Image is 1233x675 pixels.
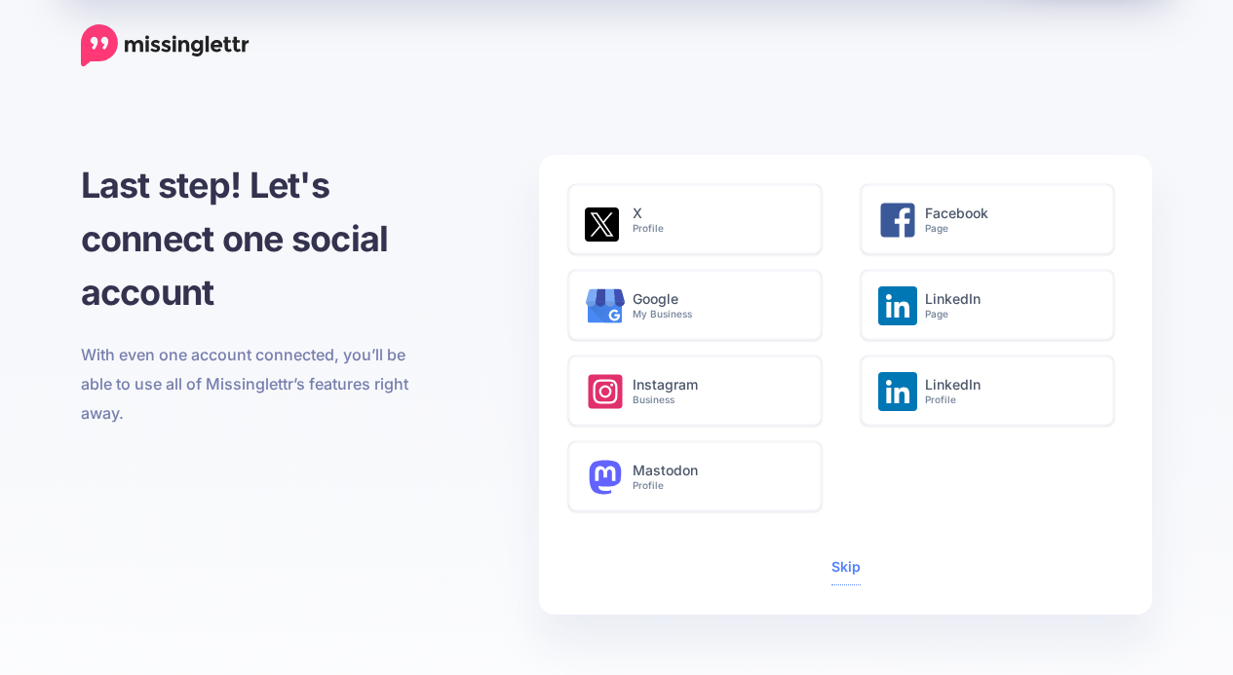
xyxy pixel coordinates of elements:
[568,184,831,254] a: XProfile
[633,377,800,406] h6: Instagram
[861,184,1124,254] a: FacebookPage
[633,479,800,492] small: Profile
[81,24,250,67] a: Home
[568,270,831,340] a: GoogleMy Business
[586,286,625,325] img: google-business.svg
[81,164,389,314] span: Last step! Let's connect one social account
[861,356,1124,426] a: LinkedInProfile
[81,340,419,428] p: With even one account connected, you’ll be able to use all of Missinglettr’s features right away.
[568,441,831,511] a: MastodonProfile
[861,270,1124,340] a: LinkedInPage
[633,394,800,406] small: Business
[925,222,1093,235] small: Page
[925,206,1093,235] h6: Facebook
[633,463,800,492] h6: Mastodon
[925,394,1093,406] small: Profile
[585,207,619,242] img: twitter-square.png
[568,356,831,426] a: InstagramBusiness
[831,558,861,575] a: Skip
[633,308,800,320] small: My Business
[925,308,1093,320] small: Page
[925,291,1093,320] h6: LinkedIn
[925,377,1093,406] h6: LinkedIn
[633,222,800,235] small: Profile
[633,291,800,320] h6: Google
[633,206,800,235] h6: X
